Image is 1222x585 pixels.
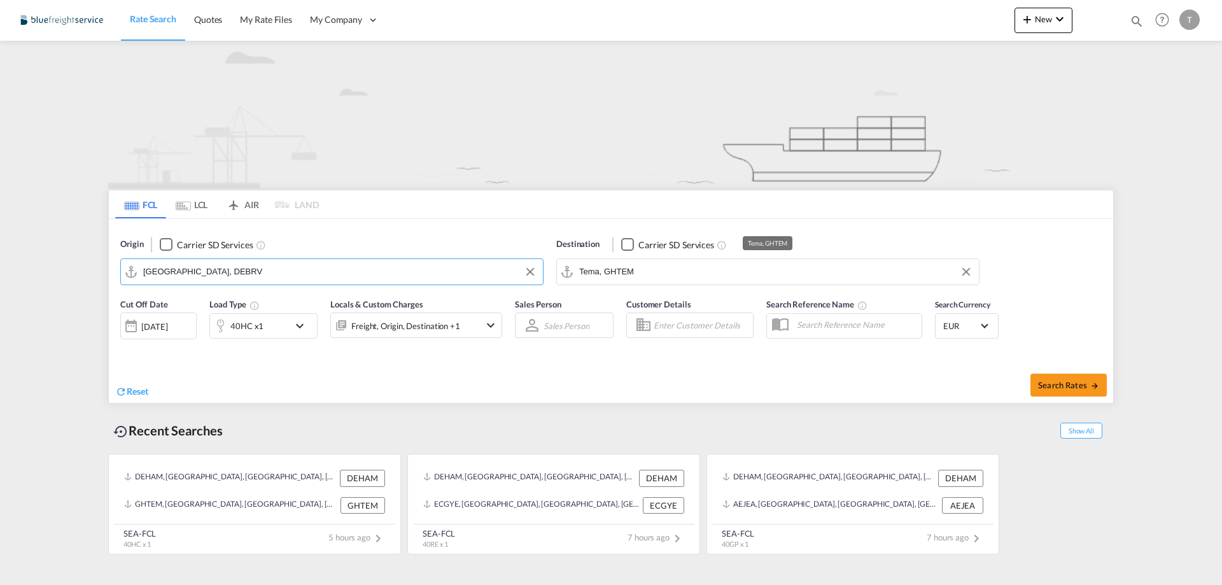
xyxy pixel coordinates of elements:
md-select: Select Currency: € EUREuro [942,316,992,335]
div: AEJEA, Jebel Ali, United Arab Emirates, Middle East, Middle East [722,497,939,514]
recent-search-card: DEHAM, [GEOGRAPHIC_DATA], [GEOGRAPHIC_DATA], [GEOGRAPHIC_DATA], [GEOGRAPHIC_DATA] DEHAMAEJEA, [GE... [706,454,999,554]
div: DEHAM, Hamburg, Germany, Western Europe, Europe [124,470,337,486]
recent-search-card: DEHAM, [GEOGRAPHIC_DATA], [GEOGRAPHIC_DATA], [GEOGRAPHIC_DATA], [GEOGRAPHIC_DATA] DEHAMECGYE, [GE... [407,454,700,554]
div: DEHAM, Hamburg, Germany, Western Europe, Europe [722,470,935,486]
div: GHTEM, Tema, Ghana, Western Africa, Africa [124,497,337,514]
span: Destination [556,238,600,251]
button: Clear Input [957,262,976,281]
md-tab-item: AIR [217,190,268,218]
span: 7 hours ago [628,532,685,542]
div: Origin Checkbox No InkUnchecked: Search for CY (Container Yard) services for all selected carrier... [109,219,1113,403]
span: Locals & Custom Charges [330,299,423,309]
div: Recent Searches [108,416,228,445]
div: T [1179,10,1200,30]
div: [DATE] [120,313,197,339]
md-icon: icon-chevron-right [670,531,685,546]
span: Show All [1060,423,1102,439]
span: Quotes [194,14,222,25]
div: ECGYE, Guayaquil, Ecuador, South America, Americas [423,497,640,514]
div: Freight Origin Destination Factory Stuffingicon-chevron-down [330,313,502,338]
div: DEHAM [639,470,684,486]
md-icon: icon-chevron-right [370,531,386,546]
span: 5 hours ago [328,532,386,542]
span: New [1020,14,1067,24]
md-icon: icon-refresh [115,386,127,397]
div: GHTEM [341,497,385,514]
md-icon: icon-chevron-right [969,531,984,546]
input: Search by Port [143,262,537,281]
div: Freight Origin Destination Factory Stuffing [351,317,460,335]
div: Carrier SD Services [177,239,253,251]
div: 40HC x1icon-chevron-down [209,313,318,339]
div: [DATE] [141,321,167,332]
md-tab-item: LCL [166,190,217,218]
span: EUR [943,320,979,332]
div: 40HC x1 [230,317,263,335]
span: Rate Search [130,13,176,24]
md-icon: icon-chevron-down [1052,11,1067,27]
md-icon: icon-airplane [226,197,241,207]
div: Tema, GHTEM [748,236,787,250]
span: 40GP x 1 [722,540,748,548]
img: 9097ab40c0d911ee81d80fb7ec8da167.JPG [19,6,105,34]
span: Reset [127,386,148,397]
md-icon: icon-magnify [1130,14,1144,28]
md-checkbox: Checkbox No Ink [621,238,714,251]
md-icon: icon-backup-restore [113,424,129,439]
span: Customer Details [626,299,691,309]
div: SEA-FCL [722,528,754,539]
md-icon: Your search will be saved by the below given name [857,300,867,311]
div: SEA-FCL [123,528,156,539]
div: DEHAM, Hamburg, Germany, Western Europe, Europe [423,470,636,486]
span: Search Rates [1038,380,1099,390]
img: new-FCL.png [108,41,1114,188]
span: 40RE x 1 [423,540,448,548]
md-input-container: Bremerhaven, DEBRV [121,259,543,285]
md-icon: icon-plus 400-fg [1020,11,1035,27]
span: Search Currency [935,300,990,309]
span: Sales Person [515,299,561,309]
button: Clear Input [521,262,540,281]
md-tab-item: FCL [115,190,166,218]
md-icon: Select multiple loads to view rates [249,300,260,311]
div: icon-refreshReset [115,385,148,399]
div: Carrier SD Services [638,239,714,251]
span: 7 hours ago [927,532,984,542]
md-input-container: Tema, GHTEM [557,259,979,285]
button: icon-plus 400-fgNewicon-chevron-down [1015,8,1072,33]
span: Search Reference Name [766,299,867,309]
div: SEA-FCL [423,528,455,539]
div: DEHAM [340,470,385,486]
div: ECGYE [643,497,684,514]
div: icon-magnify [1130,14,1144,33]
span: My Rate Files [240,14,292,25]
md-pagination-wrapper: Use the left and right arrow keys to navigate between tabs [115,190,319,218]
div: AEJEA [942,497,983,514]
span: My Company [310,13,362,26]
recent-search-card: DEHAM, [GEOGRAPHIC_DATA], [GEOGRAPHIC_DATA], [GEOGRAPHIC_DATA], [GEOGRAPHIC_DATA] DEHAMGHTEM, [GE... [108,454,401,554]
span: Origin [120,238,143,251]
span: Help [1151,9,1173,31]
md-select: Sales Person [542,316,591,335]
span: 40HC x 1 [123,540,151,548]
md-icon: icon-chevron-down [292,318,314,334]
div: Help [1151,9,1179,32]
md-icon: icon-chevron-down [483,318,498,333]
md-checkbox: Checkbox No Ink [160,238,253,251]
md-icon: Unchecked: Search for CY (Container Yard) services for all selected carriers.Checked : Search for... [256,240,266,250]
md-icon: Unchecked: Search for CY (Container Yard) services for all selected carriers.Checked : Search for... [717,240,727,250]
md-datepicker: Select [120,338,130,355]
input: Search by Port [579,262,973,281]
button: Search Ratesicon-arrow-right [1030,374,1107,397]
span: Cut Off Date [120,299,168,309]
input: Search Reference Name [790,315,922,334]
span: Load Type [209,299,260,309]
input: Enter Customer Details [654,316,749,335]
div: DEHAM [938,470,983,486]
md-icon: icon-arrow-right [1090,381,1099,390]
